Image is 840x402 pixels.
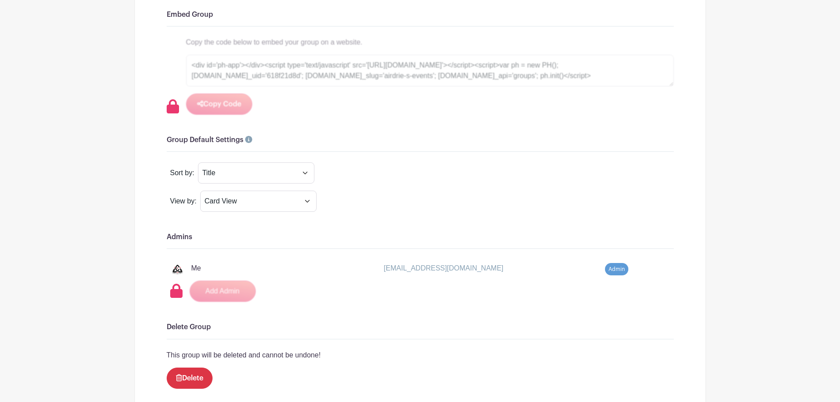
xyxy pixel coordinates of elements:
[167,196,200,207] div: View by:
[170,263,184,277] img: aca-320x320.png
[167,323,674,331] h6: Delete Group
[167,11,674,19] h6: Embed Group
[167,136,674,144] h6: Group Default Settings
[605,263,628,275] span: Admin
[167,350,674,361] p: This group will be deleted and cannot be undone!
[167,168,198,178] div: Sort by:
[167,368,213,389] a: Delete
[191,263,201,274] p: Me
[384,263,503,274] p: [EMAIL_ADDRESS][DOMAIN_NAME]
[167,233,674,241] h6: Admins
